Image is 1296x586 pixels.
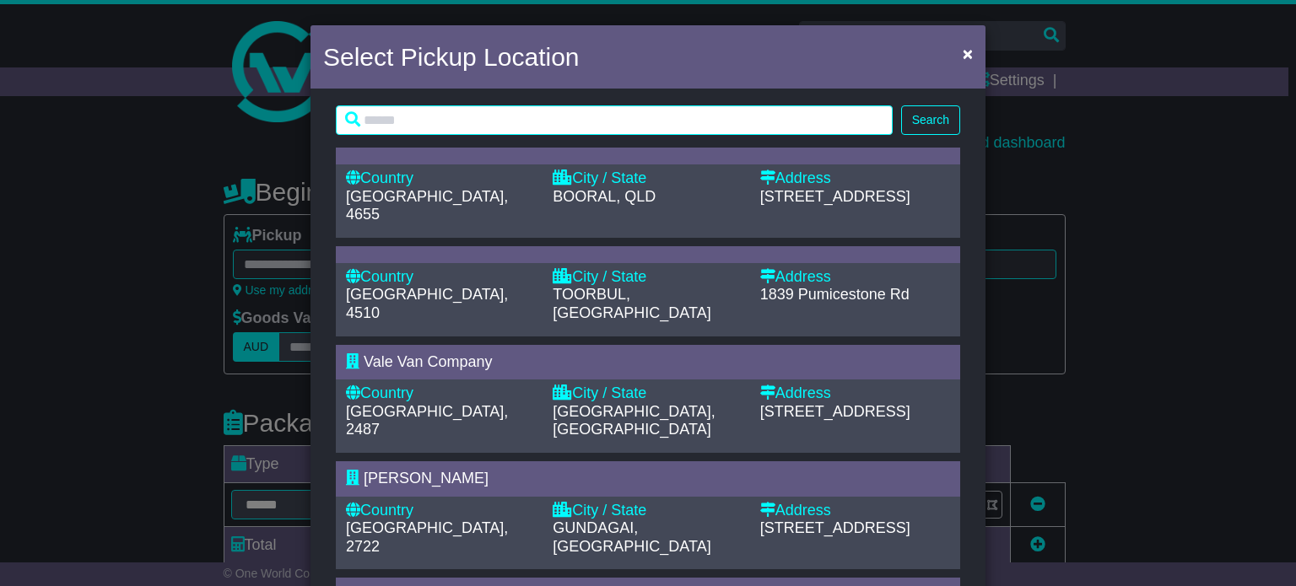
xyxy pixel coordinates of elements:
div: City / State [553,384,742,403]
div: Country [346,268,536,287]
div: Address [760,502,950,520]
div: City / State [553,169,742,188]
span: GUNDAGAI, [GEOGRAPHIC_DATA] [553,519,710,555]
span: [PERSON_NAME] [364,470,489,487]
span: [STREET_ADDRESS] [760,403,910,420]
div: City / State [553,268,742,287]
span: [GEOGRAPHIC_DATA], 4510 [346,286,508,321]
button: Search [901,105,960,135]
span: BOORAL, QLD [553,188,656,205]
span: × [963,44,973,63]
div: Address [760,384,950,403]
div: City / State [553,502,742,520]
span: 1839 Pumicestone Rd [760,286,910,303]
span: [STREET_ADDRESS] [760,188,910,205]
div: Country [346,502,536,520]
span: [STREET_ADDRESS] [760,519,910,536]
span: [GEOGRAPHIC_DATA], 4655 [346,188,508,223]
button: Close [954,36,981,71]
span: [GEOGRAPHIC_DATA], 2722 [346,519,508,555]
span: TOORBUL, [GEOGRAPHIC_DATA] [553,286,710,321]
div: Country [346,169,536,188]
div: Address [760,169,950,188]
div: Address [760,268,950,287]
span: Vale Van Company [364,353,492,370]
span: [GEOGRAPHIC_DATA], 2487 [346,403,508,438]
div: Country [346,384,536,403]
h4: Select Pickup Location [323,38,580,76]
span: [GEOGRAPHIC_DATA], [GEOGRAPHIC_DATA] [553,403,715,438]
